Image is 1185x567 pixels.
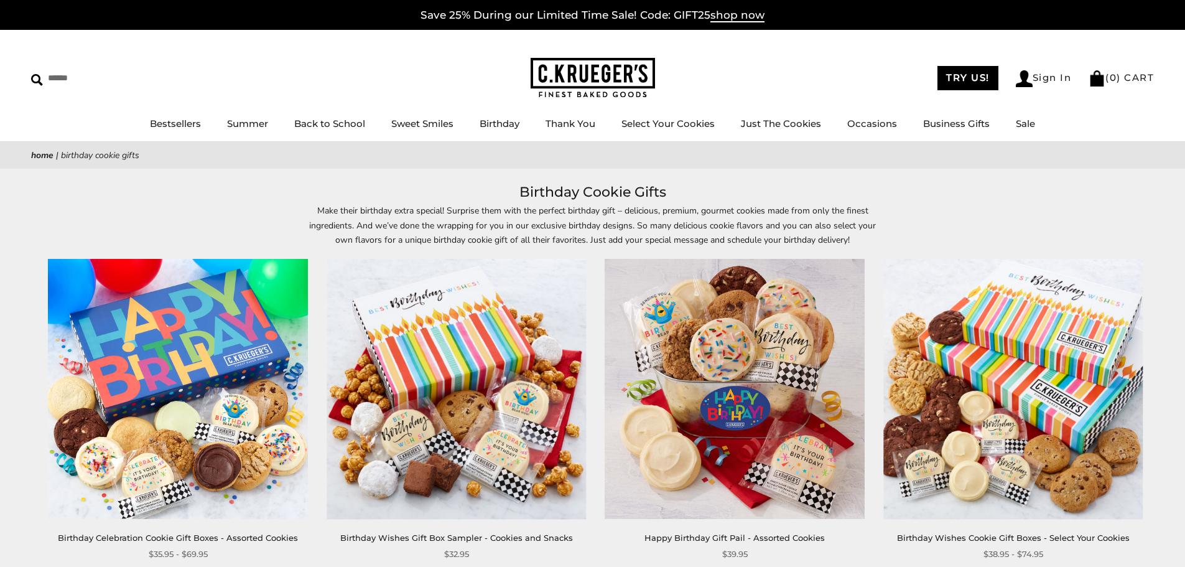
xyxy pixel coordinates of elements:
[50,181,1135,204] h1: Birthday Cookie Gifts
[307,204,879,246] p: Make their birthday extra special! Surprise them with the perfect birthday gift – delicious, prem...
[847,118,897,129] a: Occasions
[923,118,990,129] a: Business Gifts
[722,548,748,561] span: $39.95
[58,533,298,543] a: Birthday Celebration Cookie Gift Boxes - Assorted Cookies
[227,118,268,129] a: Summer
[546,118,595,129] a: Thank You
[621,118,715,129] a: Select Your Cookies
[644,533,825,543] a: Happy Birthday Gift Pail - Assorted Cookies
[1016,70,1072,87] a: Sign In
[31,149,53,161] a: Home
[150,118,201,129] a: Bestsellers
[1016,70,1033,87] img: Account
[1110,72,1117,83] span: 0
[149,548,208,561] span: $35.95 - $69.95
[340,533,573,543] a: Birthday Wishes Gift Box Sampler - Cookies and Snacks
[327,260,586,519] img: Birthday Wishes Gift Box Sampler - Cookies and Snacks
[897,533,1130,543] a: Birthday Wishes Cookie Gift Boxes - Select Your Cookies
[31,148,1154,162] nav: breadcrumbs
[391,118,453,129] a: Sweet Smiles
[31,74,43,86] img: Search
[937,66,998,90] a: TRY US!
[1089,70,1105,87] img: Bag
[61,149,139,161] span: Birthday Cookie Gifts
[1016,118,1035,129] a: Sale
[605,260,865,519] img: Happy Birthday Gift Pail - Assorted Cookies
[49,260,308,519] img: Birthday Celebration Cookie Gift Boxes - Assorted Cookies
[444,548,469,561] span: $32.95
[983,548,1043,561] span: $38.95 - $74.95
[531,58,655,98] img: C.KRUEGER'S
[741,118,821,129] a: Just The Cookies
[421,9,764,22] a: Save 25% During our Limited Time Sale! Code: GIFT25shop now
[56,149,58,161] span: |
[294,118,365,129] a: Back to School
[1089,72,1154,83] a: (0) CART
[31,68,179,88] input: Search
[710,9,764,22] span: shop now
[883,260,1143,519] img: Birthday Wishes Cookie Gift Boxes - Select Your Cookies
[480,118,519,129] a: Birthday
